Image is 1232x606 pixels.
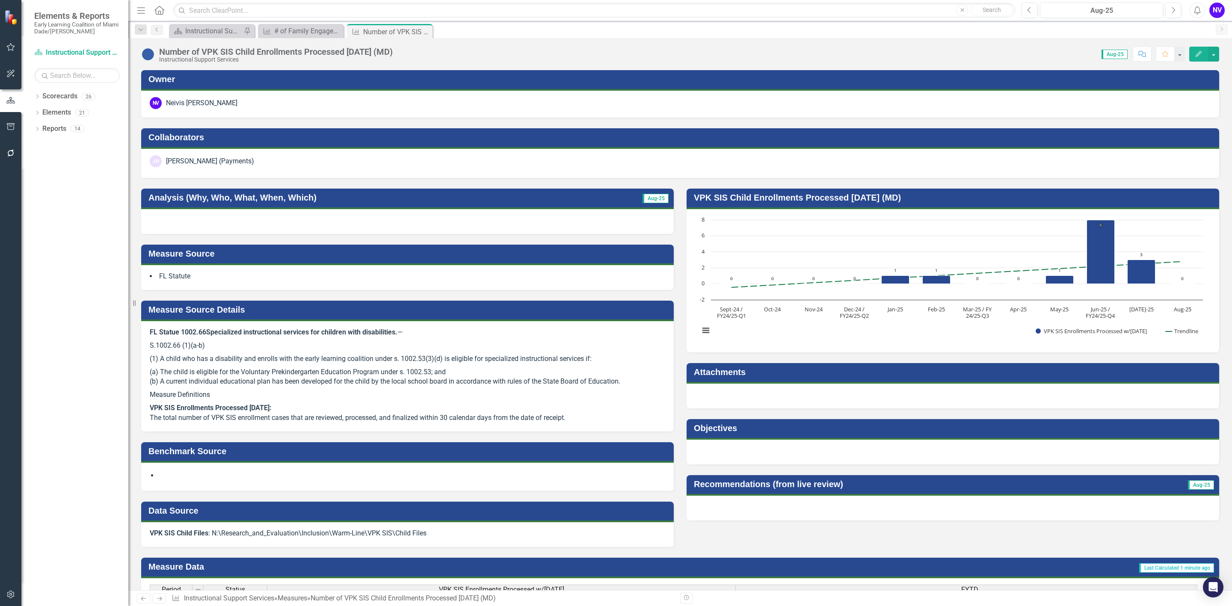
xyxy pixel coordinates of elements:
[1010,305,1027,313] text: Apr-25
[150,402,665,423] p: The total number of VPK SIS enrollment cases that are reviewed, processed, and finalized within 3...
[4,9,20,25] img: ClearPoint Strategy
[159,272,190,280] span: FL Statute
[935,267,938,273] text: 1
[195,586,201,593] img: 8DAGhfEEPCf229AAAAAElFTkSuQmCC
[1043,6,1160,16] div: Aug-25
[1174,327,1198,335] text: Trendline
[1209,3,1225,18] button: NV
[439,586,564,594] span: VPK SIS Enrollments Processed w/[DATE]
[702,231,705,239] text: 6
[928,305,945,313] text: Feb-25
[976,275,979,281] text: 0
[702,279,705,287] text: 0
[184,594,274,602] a: Instructional Support Services
[694,423,1215,433] h3: Objectives
[694,367,1215,377] h3: Attachments
[1102,50,1128,59] span: Aug-25
[148,193,598,202] h3: Analysis (Why, Who, What, When, Which)
[1099,222,1102,228] text: 8
[961,586,978,594] span: FYTD
[148,305,669,314] h3: Measure Source Details
[694,193,1215,202] h3: VPK SIS Child Enrollments Processed [DATE] (MD)
[82,93,95,100] div: 26
[148,74,1215,84] h3: Owner
[148,133,1215,142] h3: Collaborators
[840,305,869,319] text: Dec-24 / FY24/25-Q2
[695,216,1207,344] svg: Interactive chart
[166,98,237,108] div: Neivis [PERSON_NAME]
[923,276,951,284] path: Feb-25, 1. VPK SIS Enrollments Processed w/in 30 days.
[185,26,242,36] div: Instructional Support Services Dashboard
[181,328,202,336] strong: 1002.6
[717,305,746,319] text: Sept-24 / FY24/25-Q1
[173,3,1015,18] input: Search ClearPoint...
[1058,267,1061,273] text: 1
[1040,3,1163,18] button: Aug-25
[1174,305,1191,313] text: Aug-25
[42,108,71,118] a: Elements
[42,92,77,101] a: Scorecards
[150,404,271,412] strong: VPK SIS Enrollments Processed [DATE]:
[278,594,307,602] a: Measures
[1129,305,1154,313] text: [DATE]-25
[150,388,665,402] p: Measure Definitions
[894,267,897,273] text: 1
[150,366,665,389] p: (a) The child is eligible for the Voluntary Prekindergarten Education Program under s. 1002.53; a...
[202,328,206,336] strong: 6
[1203,577,1223,597] div: Open Intercom Messenger
[702,263,705,271] text: 2
[71,125,84,133] div: 14
[141,47,155,61] img: No Information
[166,157,254,166] div: [PERSON_NAME] (Payments)
[172,594,674,603] div: » »
[643,194,669,203] span: Aug-25
[1044,327,1147,335] text: VPK SIS Enrollments Processed w/[DATE]
[34,48,120,58] a: Instructional Support Services
[963,305,992,319] text: Mar-25 / FY 24/25-Q3
[150,529,665,538] p: : N:\Research_and_Evaluation\Inclusion\Warm-Line\VPK SIS\Child Files
[1140,251,1143,257] text: 3
[853,275,856,281] text: 0
[887,305,903,313] text: Jan-25
[730,275,733,281] text: 0
[150,155,162,167] div: JH
[700,296,705,303] text: -2
[148,562,600,571] h3: Measure Data
[148,446,669,456] h3: Benchmark Source
[311,594,496,602] div: Number of VPK SIS Child Enrollments Processed [DATE] (MD)
[148,249,669,258] h3: Measure Source
[150,529,208,537] strong: VPK SIS Child Files
[171,26,242,36] a: Instructional Support Services Dashboard
[702,216,705,223] text: 8
[1036,328,1156,335] button: Show VPK SIS Enrollments Processed w/in 30 days
[159,56,393,63] div: Instructional Support Services
[983,6,1001,13] span: Search
[34,68,120,83] input: Search Below...
[150,328,665,339] p: —
[150,97,162,109] div: NV
[42,124,66,134] a: Reports
[34,21,120,35] small: Early Learning Coalition of Miami Dade/[PERSON_NAME]
[1046,276,1074,284] path: May-25, 1. VPK SIS Enrollments Processed w/in 30 days.
[812,275,815,281] text: 0
[150,355,592,363] span: (1) A child who has a disability and enrolls with the early learning coalition under s. 1002.53(3...
[148,506,669,515] h3: Data Source
[150,328,179,336] strong: FL Statue
[1165,328,1199,335] button: Show Trendline
[1017,275,1020,281] text: 0
[700,325,712,337] button: View chart menu, Chart
[695,216,1211,344] div: Chart. Highcharts interactive chart.
[771,275,774,281] text: 0
[970,4,1013,16] button: Search
[1181,275,1184,281] text: 0
[206,328,397,336] strong: Specialized instructional services for children with disabilities.
[1050,305,1069,313] text: May-25
[702,248,705,255] text: 4
[1139,563,1214,573] span: Last Calculated 1 minute ago
[1087,220,1115,284] path: Jun-25 / FY24/25-Q4, 8. VPK SIS Enrollments Processed w/in 30 days.
[34,11,120,21] span: Elements & Reports
[159,47,393,56] div: Number of VPK SIS Child Enrollments Processed [DATE] (MD)
[150,339,665,352] p: S.1002.66 (1)(a-b)
[1086,305,1115,319] text: Jun-25 / FY24/25-Q4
